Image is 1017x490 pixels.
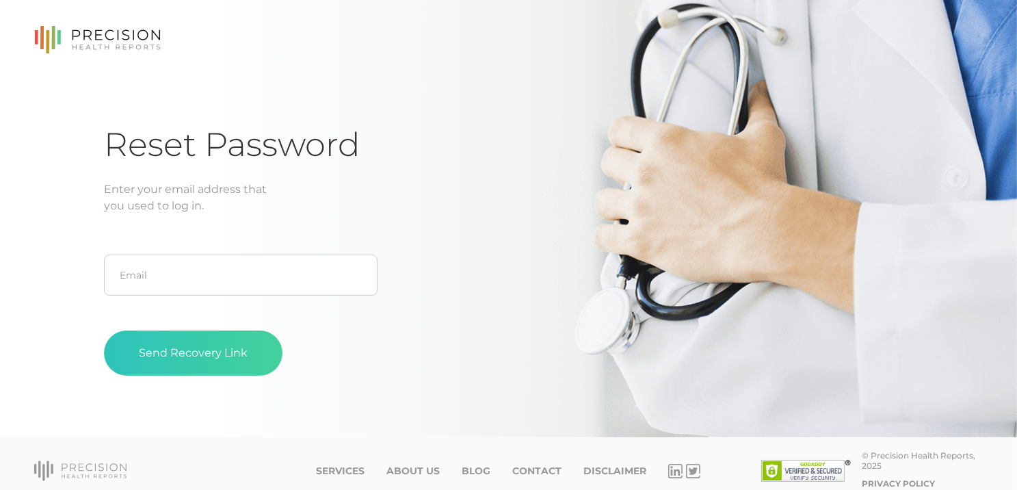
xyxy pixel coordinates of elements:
a: Blog [462,465,490,477]
a: Contact [512,465,562,477]
button: Send Recovery Link [104,331,282,376]
a: Disclaimer [583,465,646,477]
p: Enter your email address that you used to log in. [104,181,913,214]
img: SSL site seal - click to verify [761,460,851,482]
a: About Us [386,465,440,477]
h1: Reset Password [104,125,913,165]
a: Privacy Policy [862,478,935,489]
div: © Precision Health Reports, 2025 [862,450,983,471]
a: Services [316,465,365,477]
input: Email [104,255,378,296]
